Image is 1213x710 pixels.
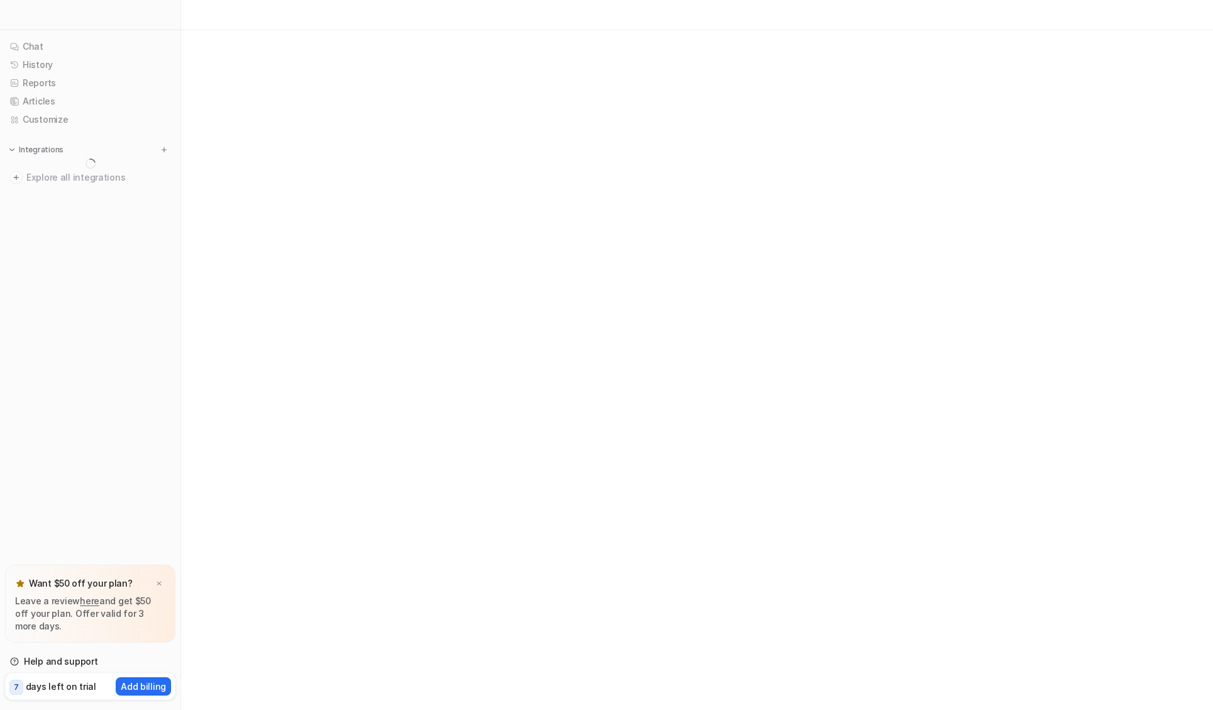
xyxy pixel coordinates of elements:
a: Help and support [5,653,175,670]
span: Explore all integrations [26,167,170,188]
button: Add billing [116,677,171,696]
img: star [15,578,25,589]
p: Leave a review and get $50 off your plan. Offer valid for 3 more days. [15,595,165,633]
a: Reports [5,74,175,92]
p: Want $50 off your plan? [29,577,133,590]
a: here [80,595,99,606]
p: Integrations [19,145,64,155]
button: Integrations [5,144,67,156]
img: x [155,580,163,588]
img: expand menu [8,145,16,154]
a: Chat [5,38,175,55]
a: History [5,56,175,74]
img: explore all integrations [10,171,23,184]
img: menu_add.svg [160,145,169,154]
a: Articles [5,93,175,110]
a: Explore all integrations [5,169,175,186]
a: Customize [5,111,175,128]
p: 7 [14,682,19,693]
p: days left on trial [26,680,96,693]
p: Add billing [121,680,166,693]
